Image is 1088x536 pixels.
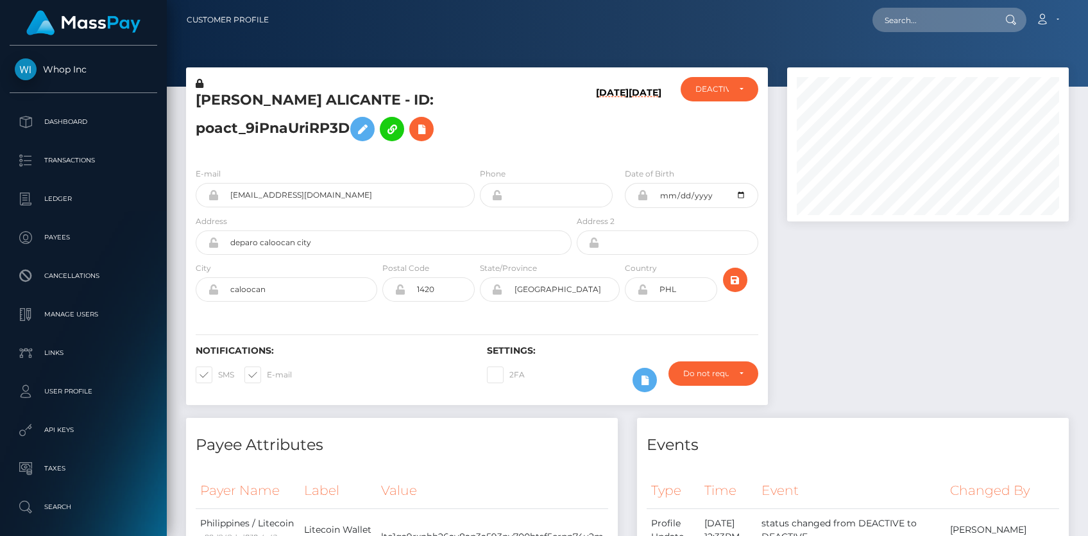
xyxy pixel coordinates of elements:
[647,473,700,508] th: Type
[10,376,157,408] a: User Profile
[683,368,729,379] div: Do not require
[15,305,152,324] p: Manage Users
[10,491,157,523] a: Search
[187,6,269,33] a: Customer Profile
[487,345,759,356] h6: Settings:
[596,87,629,152] h6: [DATE]
[377,473,608,508] th: Value
[15,228,152,247] p: Payees
[480,168,506,180] label: Phone
[196,434,608,456] h4: Payee Attributes
[629,87,661,152] h6: [DATE]
[196,367,234,383] label: SMS
[10,298,157,331] a: Manage Users
[15,382,152,401] p: User Profile
[695,84,729,94] div: DEACTIVE
[15,420,152,440] p: API Keys
[681,77,758,101] button: DEACTIVE
[625,263,657,274] label: Country
[15,151,152,170] p: Transactions
[10,64,157,75] span: Whop Inc
[577,216,615,227] label: Address 2
[15,266,152,286] p: Cancellations
[668,361,758,386] button: Do not require
[15,343,152,363] p: Links
[196,263,211,274] label: City
[10,183,157,215] a: Ledger
[196,216,227,227] label: Address
[10,337,157,369] a: Links
[487,367,525,383] label: 2FA
[15,58,37,80] img: Whop Inc
[10,453,157,485] a: Taxes
[700,473,757,508] th: Time
[196,345,468,356] h6: Notifications:
[480,263,537,274] label: State/Province
[10,414,157,446] a: API Keys
[10,144,157,177] a: Transactions
[244,367,292,383] label: E-mail
[10,221,157,254] a: Payees
[26,10,140,35] img: MassPay Logo
[10,106,157,138] a: Dashboard
[10,260,157,292] a: Cancellations
[946,473,1059,508] th: Changed By
[382,263,429,274] label: Postal Code
[872,8,993,32] input: Search...
[15,459,152,478] p: Taxes
[15,497,152,517] p: Search
[196,473,300,508] th: Payer Name
[15,189,152,209] p: Ledger
[15,112,152,132] p: Dashboard
[647,434,1059,456] h4: Events
[196,168,221,180] label: E-mail
[757,473,946,508] th: Event
[196,91,565,148] h5: [PERSON_NAME] ALICANTE - ID: poact_9iPnaUriRP3D
[300,473,377,508] th: Label
[625,168,674,180] label: Date of Birth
